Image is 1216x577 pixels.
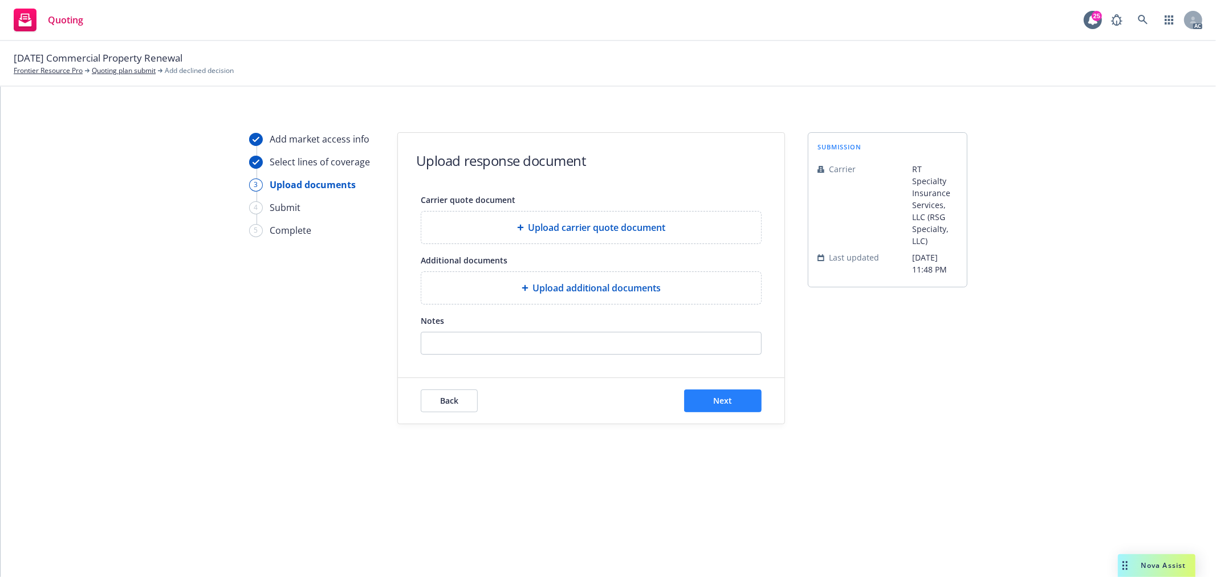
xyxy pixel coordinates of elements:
a: Quoting [9,4,88,36]
a: Quoting plan submit [92,66,156,76]
div: Upload documents [270,178,356,192]
span: Upload additional documents [533,281,661,295]
a: Search [1132,9,1154,31]
div: Drag to move [1118,554,1132,577]
button: Back [421,389,478,412]
div: Submit [270,201,300,214]
span: submission [818,142,861,152]
span: Nova Assist [1141,560,1186,570]
div: Upload carrier quote document [421,211,762,244]
div: 25 [1092,11,1102,21]
a: Report a Bug [1105,9,1128,31]
span: Upload carrier quote document [528,221,666,234]
span: Back [440,395,458,406]
div: Add market access info [270,132,369,146]
h1: Upload response document [416,151,586,170]
span: Add declined decision [165,66,234,76]
span: [DATE] Commercial Property Renewal [14,51,182,66]
div: Select lines of coverage [270,155,370,169]
div: Upload additional documents [421,271,762,304]
button: Next [684,389,762,412]
span: [DATE] 11:48 PM [912,251,958,275]
span: Carrier [829,163,856,175]
div: 3 [249,178,263,192]
div: 5 [249,224,263,237]
button: Nova Assist [1118,554,1195,577]
span: Carrier quote document [421,194,515,205]
span: RT Specialty Insurance Services, LLC (RSG Specialty, LLC) [912,163,958,247]
span: Quoting [48,15,83,25]
a: Frontier Resource Pro [14,66,83,76]
div: Complete [270,224,311,237]
span: Last updated [829,251,879,263]
span: Next [714,395,733,406]
div: 4 [249,201,263,214]
span: Additional documents [421,255,507,266]
span: Notes [421,315,444,326]
a: Switch app [1158,9,1181,31]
